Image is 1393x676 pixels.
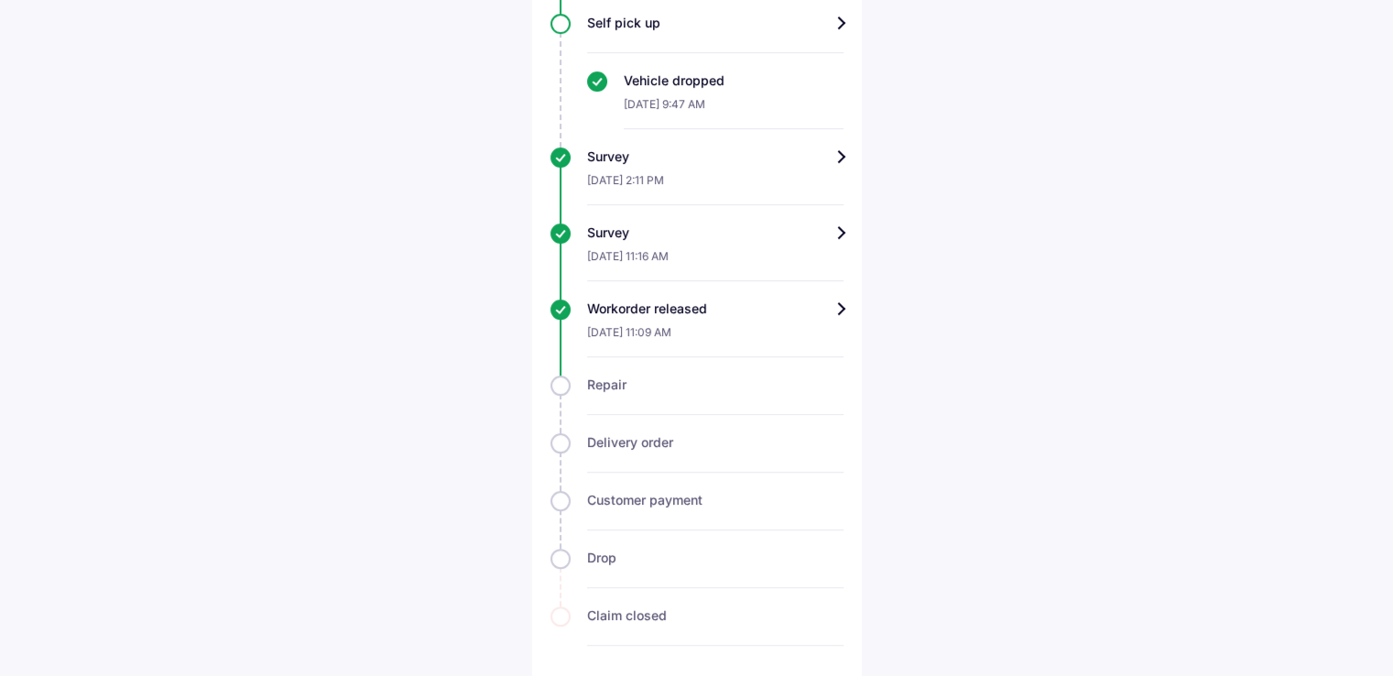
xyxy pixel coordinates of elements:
[587,300,843,318] div: Workorder released
[587,433,843,452] div: Delivery order
[587,224,843,242] div: Survey
[624,71,843,90] div: Vehicle dropped
[587,376,843,394] div: Repair
[587,606,843,625] div: Claim closed
[587,166,843,205] div: [DATE] 2:11 PM
[587,549,843,567] div: Drop
[587,14,843,32] div: Self pick up
[587,242,843,281] div: [DATE] 11:16 AM
[624,90,843,129] div: [DATE] 9:47 AM
[587,491,843,509] div: Customer payment
[587,147,843,166] div: Survey
[587,318,843,357] div: [DATE] 11:09 AM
